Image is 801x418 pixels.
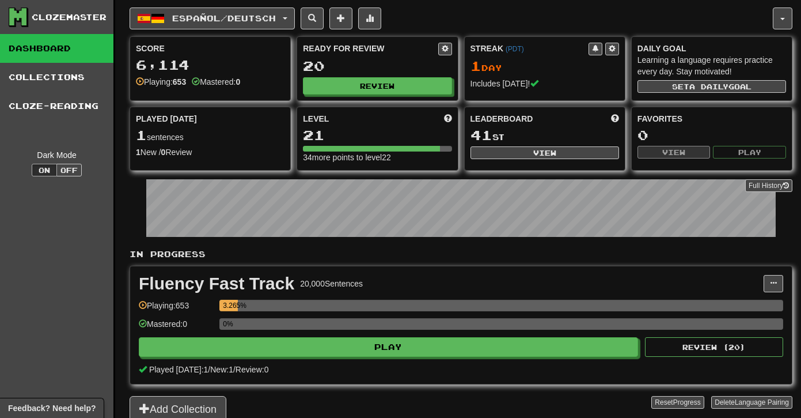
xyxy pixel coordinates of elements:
button: ResetProgress [651,396,704,409]
button: Search sentences [301,7,324,29]
div: 34 more points to level 22 [303,152,451,163]
div: Dark Mode [9,149,105,161]
span: Level [303,113,329,125]
div: Day [470,59,619,74]
span: Español / Deutsch [172,13,276,23]
span: Open feedback widget [8,402,96,414]
a: (PDT) [506,45,524,53]
div: sentences [136,128,284,143]
div: Daily Goal [637,43,786,54]
div: 20 [303,59,451,73]
button: Off [56,164,82,176]
div: Fluency Fast Track [139,275,294,292]
button: Play [139,337,638,357]
button: Play [713,146,786,159]
div: Mastered: 0 [139,318,214,337]
div: Ready for Review [303,43,438,54]
div: Playing: [136,76,186,88]
span: 1 [136,127,147,143]
span: / [233,365,236,374]
span: / [208,365,210,374]
button: View [470,146,619,159]
button: Español/Deutsch [130,7,295,29]
span: Played [DATE] [136,113,197,125]
div: 20,000 Sentences [300,278,363,289]
div: Learning a language requires practice every day. Stay motivated! [637,54,786,77]
button: View [637,146,711,159]
strong: 1 [136,148,141,157]
span: 1 [470,58,481,74]
button: Seta dailygoal [637,80,786,93]
p: In Progress [130,248,792,260]
a: Full History [745,179,792,192]
strong: 653 [173,77,186,86]
button: More stats [358,7,381,29]
span: a daily [689,82,728,91]
div: Includes [DATE]! [470,78,619,89]
span: Progress [673,398,701,406]
button: Add sentence to collection [329,7,352,29]
span: Language Pairing [735,398,789,406]
span: 41 [470,127,492,143]
button: Review [303,77,451,95]
div: Streak [470,43,589,54]
div: Playing: 653 [139,300,214,319]
span: This week in points, UTC [611,113,619,125]
div: 0 [637,128,786,142]
div: st [470,128,619,143]
span: Review: 0 [236,365,269,374]
span: Leaderboard [470,113,533,125]
strong: 0 [161,148,166,157]
div: New / Review [136,146,284,158]
div: Mastered: [192,76,240,88]
strong: 0 [236,77,240,86]
div: 6,114 [136,58,284,72]
div: Score [136,43,284,54]
span: Score more points to level up [444,113,452,125]
button: On [32,164,57,176]
span: New: 1 [210,365,233,374]
div: Favorites [637,113,786,125]
div: Clozemaster [32,12,107,23]
div: 3.265% [223,300,238,311]
button: DeleteLanguage Pairing [711,396,792,409]
button: Review (20) [645,337,783,357]
div: 21 [303,128,451,142]
span: Played [DATE]: 1 [149,365,208,374]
